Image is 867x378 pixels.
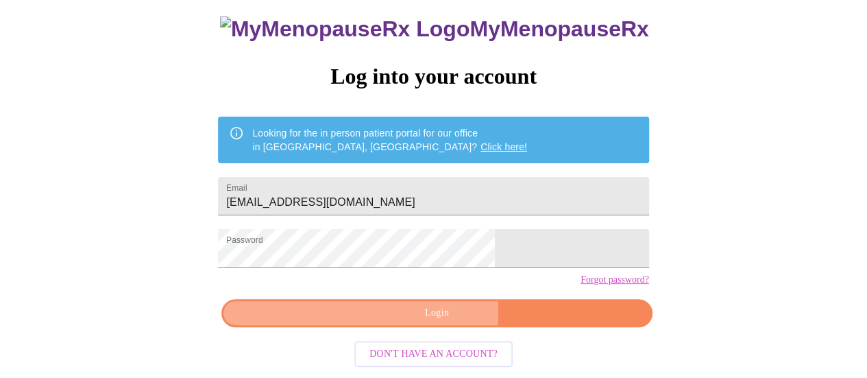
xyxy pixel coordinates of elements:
[351,347,516,359] a: Don't have an account?
[252,121,527,159] div: Looking for the in person patient portal for our office in [GEOGRAPHIC_DATA], [GEOGRAPHIC_DATA]?
[220,16,649,42] h3: MyMenopauseRx
[354,341,513,368] button: Don't have an account?
[480,141,527,152] a: Click here!
[237,305,636,322] span: Login
[581,274,649,285] a: Forgot password?
[220,16,469,42] img: MyMenopauseRx Logo
[369,346,498,363] span: Don't have an account?
[218,64,648,89] h3: Log into your account
[221,299,652,327] button: Login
